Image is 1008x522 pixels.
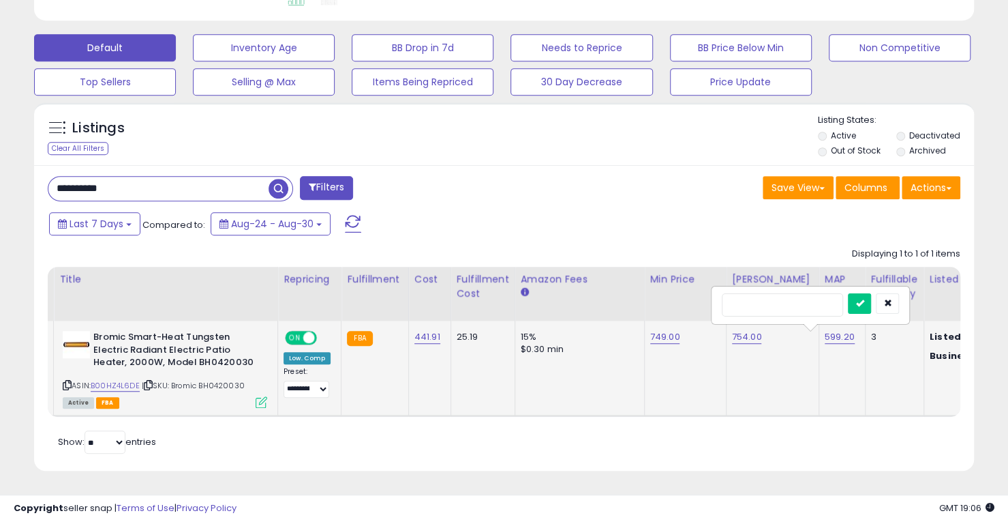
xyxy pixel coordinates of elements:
button: Price Update [670,68,812,96]
small: Amazon Fees. [521,287,529,299]
span: Last 7 Days [70,217,123,231]
div: Clear All Filters [48,142,108,155]
div: Cost [414,272,445,287]
div: Low. Comp [284,352,331,364]
button: Selling @ Max [193,68,335,96]
a: Privacy Policy [177,502,236,514]
label: Archived [909,145,946,156]
button: Needs to Reprice [510,34,652,61]
button: Items Being Repriced [352,68,493,96]
label: Out of Stock [831,145,881,156]
div: 25.19 [457,331,504,343]
div: ASIN: [63,331,267,407]
div: [PERSON_NAME] [732,272,813,287]
b: Listed Price: [930,330,992,343]
button: Aug-24 - Aug-30 [211,212,331,235]
div: Min Price [650,272,720,287]
b: Bromic Smart-Heat Tungsten Electric Radiant Electric Patio Heater, 2000W, Model BH0420030 [93,331,259,373]
span: 2025-09-7 19:06 GMT [939,502,994,514]
span: Aug-24 - Aug-30 [231,217,314,231]
button: Filters [300,176,353,200]
button: 30 Day Decrease [510,68,652,96]
div: Title [59,272,272,287]
p: Listing States: [818,114,974,127]
span: All listings currently available for purchase on Amazon [63,397,94,409]
span: Show: entries [58,435,156,448]
div: Repricing [284,272,335,287]
div: MAP [825,272,859,287]
button: Last 7 Days [49,212,140,235]
span: | SKU: Bromic BH0420030 [142,380,245,391]
a: 749.00 [650,330,680,344]
a: 754.00 [732,330,762,344]
a: Terms of Use [117,502,174,514]
div: seller snap | | [14,502,236,515]
div: Fulfillable Quantity [871,272,918,301]
a: 599.20 [825,330,855,344]
button: Save View [763,176,834,199]
button: Non Competitive [829,34,971,61]
span: Columns [844,181,887,194]
label: Deactivated [909,130,960,141]
b: Business Price: [930,349,1005,362]
button: Actions [902,176,960,199]
button: Default [34,34,176,61]
div: Displaying 1 to 1 of 1 items [852,248,960,261]
div: Amazon Fees [521,272,639,287]
button: Columns [836,176,900,199]
div: Preset: [284,367,331,398]
div: Fulfillment Cost [457,272,509,301]
span: ON [286,332,303,344]
button: BB Price Below Min [670,34,812,61]
small: FBA [347,331,372,346]
span: FBA [96,397,119,409]
button: Inventory Age [193,34,335,61]
span: Compared to: [142,218,205,231]
span: OFF [315,332,337,344]
button: Top Sellers [34,68,176,96]
img: 41Z6YcFkGiL._SL40_.jpg [63,331,90,358]
a: B00HZ4L6DE [91,380,140,392]
h5: Listings [72,119,125,138]
label: Active [831,130,856,141]
div: 3 [871,331,913,343]
strong: Copyright [14,502,63,514]
div: 15% [521,331,634,343]
div: $0.30 min [521,343,634,356]
div: Fulfillment [347,272,402,287]
button: BB Drop in 7d [352,34,493,61]
a: 441.91 [414,330,440,344]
